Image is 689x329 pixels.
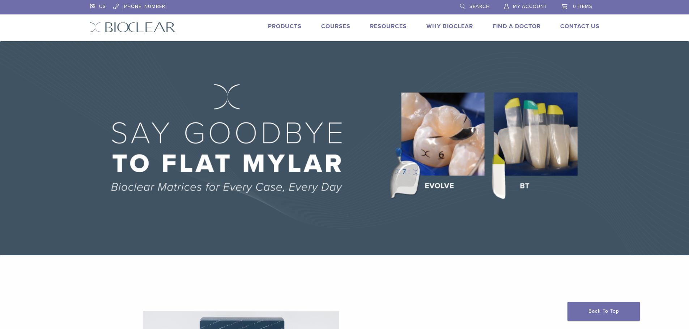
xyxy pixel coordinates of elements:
[567,302,640,321] a: Back To Top
[573,4,592,9] span: 0 items
[426,23,473,30] a: Why Bioclear
[469,4,490,9] span: Search
[370,23,407,30] a: Resources
[321,23,350,30] a: Courses
[268,23,302,30] a: Products
[560,23,600,30] a: Contact Us
[90,22,175,33] img: Bioclear
[493,23,541,30] a: Find A Doctor
[513,4,547,9] span: My Account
